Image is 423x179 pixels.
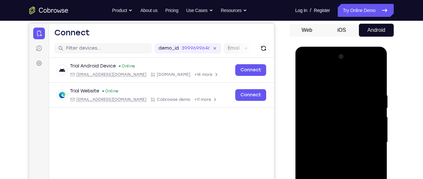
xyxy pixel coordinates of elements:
div: Email [41,48,117,54]
button: iOS [324,24,359,37]
div: App [121,48,161,54]
div: Online [73,65,89,70]
a: Register [314,4,330,17]
button: Product [112,4,133,17]
button: Resources [221,4,247,17]
a: Connect [206,66,237,77]
div: App [121,73,161,78]
span: Cobrowse demo [128,73,161,78]
span: +11 more [165,73,182,78]
span: / [310,6,311,14]
a: Go to the home page [29,6,68,14]
a: Pricing [165,4,178,17]
a: Connect [206,41,237,52]
a: Try Online Demo [338,4,394,17]
button: Use Cases [186,4,213,17]
span: Cobrowse.io [128,48,161,54]
span: +14 more [165,48,183,54]
div: Open device details [20,59,245,84]
span: android@example.com [47,48,117,54]
button: Android [359,24,394,37]
a: Log In [295,4,307,17]
div: Trial Android Device [41,39,87,46]
div: New devices found. [73,67,75,68]
div: New devices found. [90,42,91,43]
div: Email [41,73,117,78]
span: web@example.com [47,73,117,78]
div: Online [89,40,106,45]
button: Web [290,24,324,37]
div: Trial Website [41,64,70,71]
a: About us [140,4,157,17]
